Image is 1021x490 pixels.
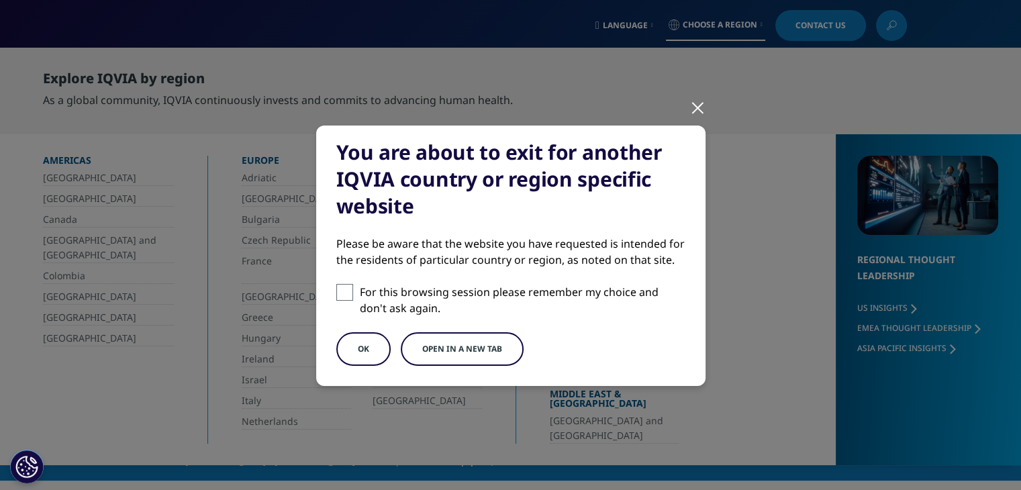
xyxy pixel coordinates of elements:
div: Please be aware that the website you have requested is intended for the residents of particular c... [336,236,685,268]
p: For this browsing session please remember my choice and don't ask again. [360,284,685,316]
button: OK [336,332,391,366]
button: Open in a new tab [401,332,524,366]
button: Настройки файлов cookie [10,450,44,483]
div: You are about to exit for another IQVIA country or region specific website [336,139,685,219]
